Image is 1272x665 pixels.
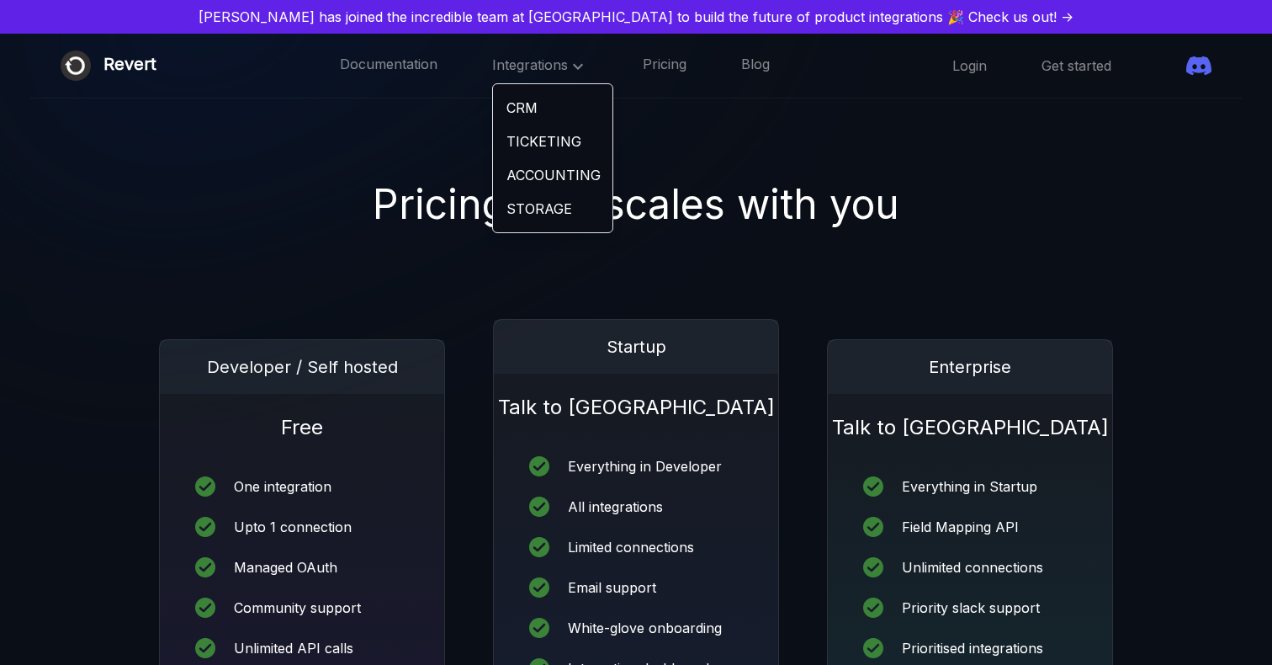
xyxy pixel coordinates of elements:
[195,517,215,537] img: icon
[494,320,778,374] div: Startup
[234,601,361,614] div: Community support
[234,561,337,574] div: Managed OAuth
[234,520,352,534] div: Upto 1 connection
[234,641,353,655] div: Unlimited API calls
[1041,56,1111,75] a: Get started
[863,476,883,497] img: icon
[529,577,549,598] img: icon
[863,638,883,658] img: icon
[234,480,331,493] div: One integration
[828,394,1112,441] h1: Talk to [GEOGRAPHIC_DATA]
[568,581,656,594] div: Email support
[494,374,778,421] h1: Talk to [GEOGRAPHIC_DATA]
[568,500,663,513] div: All integrations
[863,517,883,537] img: icon
[529,537,549,557] img: icon
[493,125,612,158] a: TICKETING
[902,561,1043,574] div: Unlimited connections
[493,158,612,192] a: ACCOUNTING
[902,520,1019,534] div: Field Mapping API
[863,598,883,618] img: icon
[103,51,156,81] div: Revert
[828,340,1112,394] div: Enterprise
[902,641,1043,655] div: Prioritised integrations
[952,56,987,75] a: Login
[568,540,694,554] div: Limited connections
[741,55,770,77] a: Blog
[902,480,1037,493] div: Everything in Startup
[7,7,1265,27] a: [PERSON_NAME] has joined the incredible team at [GEOGRAPHIC_DATA] to build the future of product ...
[195,598,215,618] img: icon
[902,601,1040,614] div: Priority slack support
[529,618,549,638] img: icon
[529,456,549,476] img: icon
[643,55,686,77] a: Pricing
[529,497,549,517] img: icon
[568,621,722,635] div: White-glove onboarding
[160,394,444,441] h1: Free
[195,557,215,577] img: icon
[492,56,588,73] span: Integrations
[61,51,91,81] img: Revert logo
[195,476,215,497] img: icon
[493,91,612,125] a: CRM
[568,460,722,473] div: Everything in Developer
[340,55,437,77] a: Documentation
[195,638,215,658] img: icon
[863,557,883,577] img: icon
[493,192,612,226] a: STORAGE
